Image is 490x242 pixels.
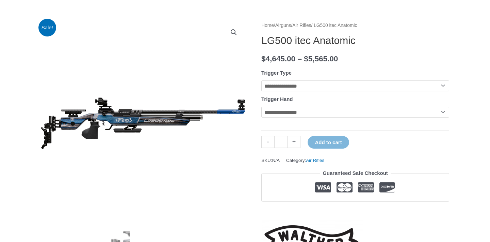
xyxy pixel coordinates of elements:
[261,34,449,47] h1: LG500 itec Anatomic
[261,207,449,215] iframe: Customer reviews powered by Trustpilot
[292,23,311,28] a: Air Rifles
[288,136,300,148] a: +
[261,55,266,63] span: $
[286,156,325,165] span: Category:
[306,158,324,163] a: Air Rifles
[308,136,349,149] button: Add to cart
[274,136,288,148] input: Product quantity
[272,158,280,163] span: N/A
[228,26,240,39] a: View full-screen image gallery
[261,70,292,76] label: Trigger Type
[261,156,280,165] span: SKU:
[38,19,56,37] span: Sale!
[261,55,295,63] bdi: 4,645.00
[297,55,302,63] span: –
[320,168,391,178] legend: Guaranteed Safe Checkout
[275,23,291,28] a: Airguns
[261,136,274,148] a: -
[261,96,293,102] label: Trigger Hand
[261,21,449,30] nav: Breadcrumb
[261,23,274,28] a: Home
[304,55,338,63] bdi: 5,565.00
[304,55,308,63] span: $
